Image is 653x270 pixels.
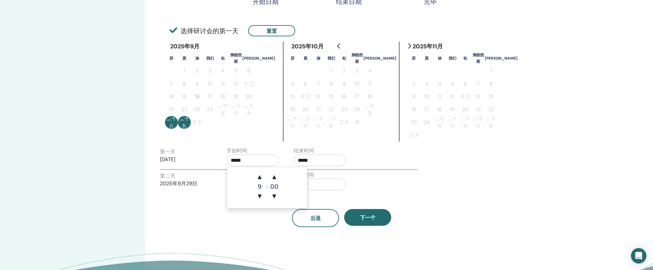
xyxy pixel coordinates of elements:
font: 6 [464,80,467,87]
th: 星期日 [165,52,178,64]
th: 星期五 [229,52,242,64]
font: 10 [208,80,213,87]
font: [DATE] [160,156,175,163]
th: 周一 [420,52,433,64]
font: 钍 [342,56,346,61]
font: 8 [490,80,493,87]
font: 15 [489,93,494,100]
font: 9 [196,80,199,87]
font: 1 [184,67,185,74]
font: 3 [356,67,359,74]
font: 11 [438,93,441,100]
font: 十三 [244,80,254,87]
font: 20 [462,106,469,113]
font: 12 [450,93,455,100]
font: 开始时间 [227,147,248,154]
font: 21 [169,106,174,113]
font: 7 [170,80,173,87]
button: 后退 [292,209,339,227]
font: 4 [221,67,225,74]
font: 8 [183,80,186,87]
font: 16 [195,93,200,100]
font: 9 [343,80,346,87]
div: : [266,170,268,203]
font: 23 [411,119,417,126]
font: 14 [316,93,321,100]
font: 1 [491,67,492,74]
font: 苏 [291,56,295,61]
th: 周三 [446,52,459,64]
th: 周三 [204,52,217,64]
font: 23 [194,106,200,113]
font: 弗朗西斯 [351,53,363,64]
font: 涂 [438,56,442,61]
font: 我们 [206,56,214,61]
font: 14 [169,93,174,100]
font: 10 [424,93,429,100]
th: 周一 [299,52,312,64]
button: 下一个 [344,209,391,226]
th: 星期日 [286,52,299,64]
th: 星期日 [407,52,420,64]
font: 莫 [304,56,307,61]
font: 16 [412,106,416,113]
font: [PERSON_NAME] [242,56,275,61]
font: 23 [341,106,347,113]
font: [PERSON_NAME] [485,56,518,61]
span: ▲ [268,170,281,183]
font: 11 [368,80,372,87]
font: 弗朗西斯 [230,53,242,64]
font: 2025年9月29日 [160,180,197,187]
font: 后退 [310,215,321,222]
th: 周六 [242,52,275,64]
font: 9 [412,93,415,100]
font: 7 [477,80,480,87]
font: 24 [424,119,430,126]
font: 18 [221,93,226,100]
font: 2025年10月 [291,43,324,50]
div: 打开 Intercom Messenger [631,248,647,264]
font: 7 [317,80,320,87]
font: 15 [182,93,187,100]
th: 周四 [338,52,351,64]
font: 15 [329,93,334,100]
font: 第一 [160,148,170,155]
font: 20 [302,106,309,113]
font: 17 [355,93,359,100]
font: 16 [342,93,347,100]
font: 三十 [192,119,202,126]
span: ▼ [253,190,266,203]
button: 转到下个月 [404,40,414,53]
font: 1 [331,67,332,74]
button: 转到上个月 [334,40,344,53]
font: 8 [330,80,333,87]
font: 3 [425,80,428,87]
font: 19 [290,106,295,113]
button: 重置 [248,25,295,36]
font: 天 [170,148,175,155]
font: 17 [424,106,429,113]
font: 6 [247,67,250,74]
th: 周二 [191,52,204,64]
font: 19 [450,106,455,113]
font: 十三 [460,93,471,100]
font: 17 [208,93,212,100]
font: 12 [290,93,295,100]
font: 结束时间 [294,147,314,154]
font: 3 [209,67,212,74]
font: 钍 [221,56,225,61]
font: 21 [316,106,321,113]
th: 星期五 [472,52,485,64]
font: 涂 [317,56,320,61]
font: 11 [221,80,225,87]
font: 三十 [409,132,419,139]
th: 周二 [312,52,325,64]
font: 2 [196,67,199,74]
font: 下一个 [360,214,375,221]
font: 4 [438,80,441,87]
font: 钍 [463,56,467,61]
font: 2 [343,67,346,74]
font: 第二天 [160,172,175,179]
font: 5 [451,80,454,87]
div: 9 [253,183,266,190]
